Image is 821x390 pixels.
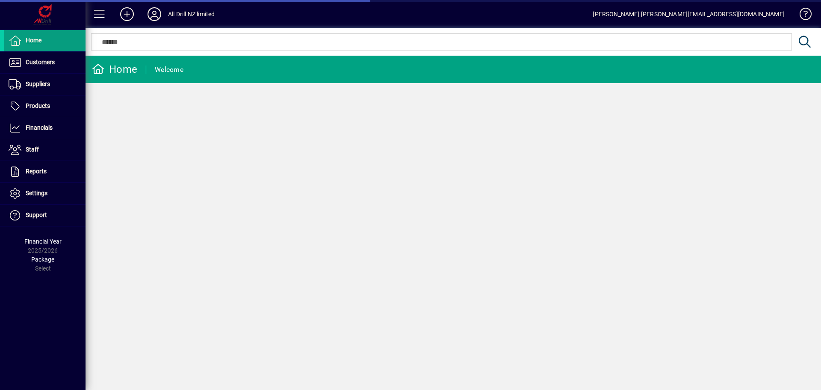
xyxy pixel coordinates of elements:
[26,168,47,175] span: Reports
[4,183,86,204] a: Settings
[26,102,50,109] span: Products
[4,74,86,95] a: Suppliers
[593,7,785,21] div: [PERSON_NAME] [PERSON_NAME][EMAIL_ADDRESS][DOMAIN_NAME]
[92,63,137,76] div: Home
[4,52,86,73] a: Customers
[4,139,86,161] a: Staff
[26,211,47,218] span: Support
[793,2,810,30] a: Knowledge Base
[113,6,141,22] button: Add
[26,146,39,153] span: Staff
[26,190,47,196] span: Settings
[26,37,41,44] span: Home
[26,59,55,65] span: Customers
[155,63,183,77] div: Welcome
[4,117,86,139] a: Financials
[141,6,168,22] button: Profile
[31,256,54,263] span: Package
[26,124,53,131] span: Financials
[168,7,215,21] div: All Drill NZ limited
[26,80,50,87] span: Suppliers
[24,238,62,245] span: Financial Year
[4,95,86,117] a: Products
[4,161,86,182] a: Reports
[4,205,86,226] a: Support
